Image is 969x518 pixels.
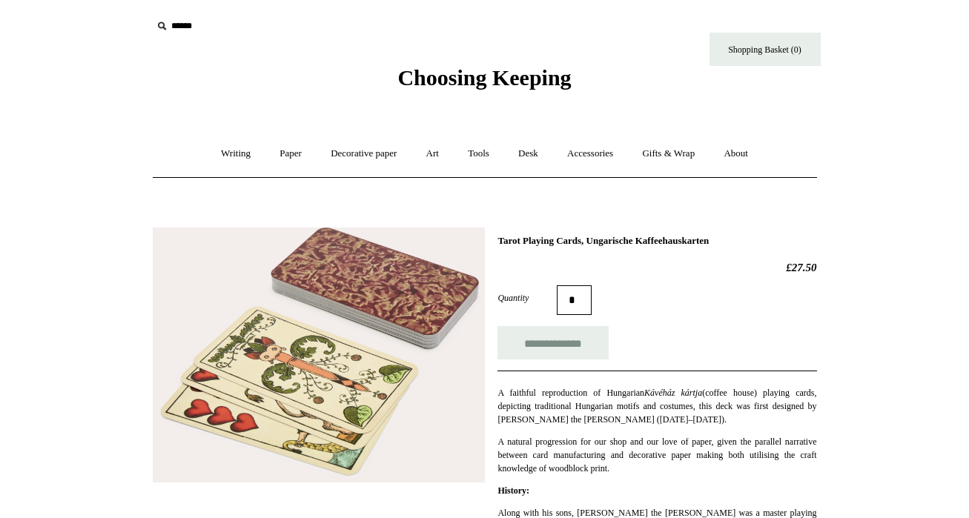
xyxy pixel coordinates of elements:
[397,65,571,90] span: Choosing Keeping
[266,134,315,173] a: Paper
[505,134,552,173] a: Desk
[497,291,557,305] label: Quantity
[208,134,264,173] a: Writing
[497,485,529,496] strong: History:
[153,228,485,483] img: Tarot Playing Cards, Ungarische Kaffeehauskarten
[710,134,761,173] a: About
[397,77,571,87] a: Choosing Keeping
[497,235,816,247] h1: Tarot Playing Cards, Ungarische Kaffeehauskarten
[710,33,821,66] a: Shopping Basket (0)
[317,134,410,173] a: Decorative paper
[629,134,708,173] a: Gifts & Wrap
[497,435,816,475] p: A natural progression for our shop and our love of paper, given the parallel narrative between ca...
[454,134,503,173] a: Tools
[497,386,816,426] p: A faithful reproduction of Hungarian (coffee house) playing cards, depicting traditional Hungaria...
[413,134,452,173] a: Art
[497,261,816,274] h2: £27.50
[554,134,626,173] a: Accessories
[644,388,702,398] em: Kávéház kártja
